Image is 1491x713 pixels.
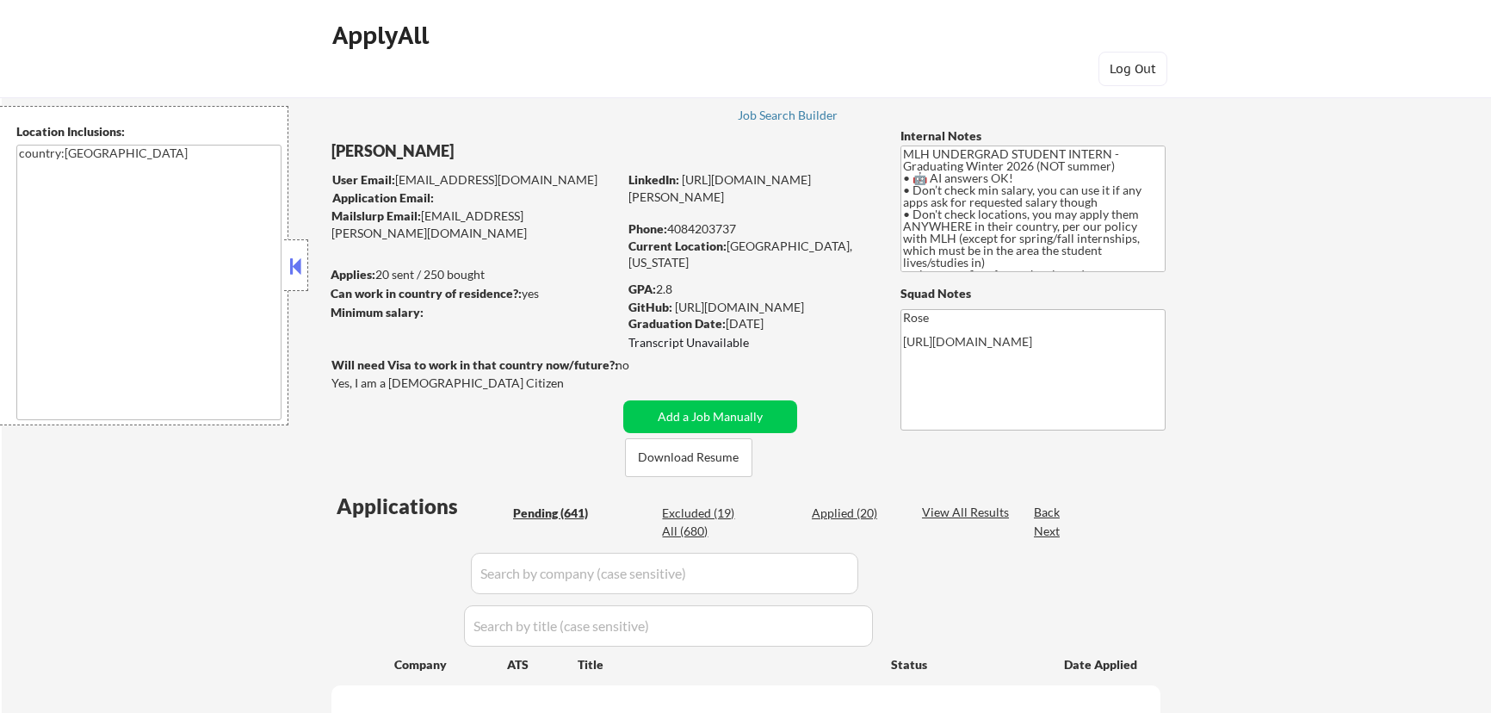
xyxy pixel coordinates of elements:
div: Applications [337,496,507,517]
div: 20 sent / 250 bought [331,266,617,283]
div: Date Applied [1064,656,1140,673]
strong: LinkedIn: [628,172,679,187]
button: Add a Job Manually [623,400,797,433]
div: [EMAIL_ADDRESS][DOMAIN_NAME] [332,171,617,189]
div: Excluded (19) [662,505,748,522]
div: Pending (641) [513,505,599,522]
div: no [616,356,665,374]
strong: Phone: [628,221,667,236]
div: Yes, I am a [DEMOGRAPHIC_DATA] Citizen [331,375,622,392]
button: Download Resume [625,438,752,477]
div: 2.8 [628,281,875,298]
div: [EMAIL_ADDRESS][PERSON_NAME][DOMAIN_NAME] [331,208,617,241]
strong: Application Email: [332,190,434,205]
strong: Can work in country of residence?: [331,286,522,301]
div: Squad Notes [900,285,1166,302]
div: [GEOGRAPHIC_DATA], [US_STATE] [628,238,872,271]
div: Back [1034,504,1061,521]
div: All (680) [662,523,748,540]
div: Next [1034,523,1061,540]
a: [URL][DOMAIN_NAME][PERSON_NAME] [628,172,811,204]
a: [URL][DOMAIN_NAME] [675,300,804,314]
strong: Current Location: [628,239,727,253]
strong: Graduation Date: [628,316,726,331]
div: Internal Notes [900,127,1166,145]
div: ApplyAll [332,21,434,50]
div: Location Inclusions: [16,123,281,140]
strong: User Email: [332,172,395,187]
input: Search by title (case sensitive) [464,605,873,647]
strong: Minimum salary: [331,305,424,319]
button: Log Out [1098,52,1167,86]
a: Job Search Builder [738,108,838,126]
div: Status [891,648,1039,679]
div: Applied (20) [812,505,898,522]
div: Title [578,656,875,673]
strong: Mailslurp Email: [331,208,421,223]
div: yes [331,285,612,302]
div: 4084203737 [628,220,872,238]
strong: Will need Visa to work in that country now/future?: [331,357,618,372]
div: Job Search Builder [738,109,838,121]
div: View All Results [922,504,1014,521]
strong: Applies: [331,267,375,282]
strong: GPA: [628,282,656,296]
strong: GitHub: [628,300,672,314]
div: [PERSON_NAME] [331,140,685,162]
div: Company [394,656,507,673]
div: [DATE] [628,315,872,332]
input: Search by company (case sensitive) [471,553,858,594]
div: ATS [507,656,578,673]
